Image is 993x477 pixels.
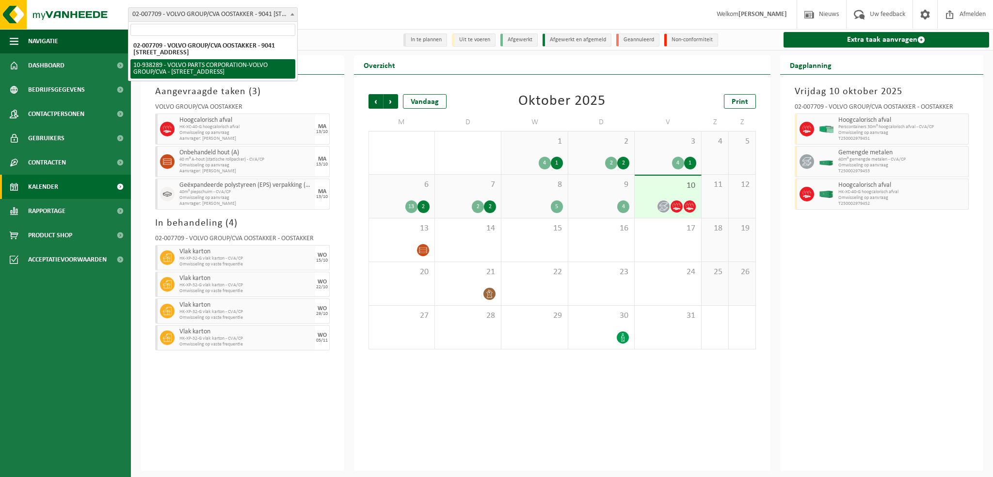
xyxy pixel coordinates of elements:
div: 4 [617,200,629,213]
div: 2 [617,157,629,169]
span: HK-XC-40-G hoogcalorisch afval [838,189,966,195]
span: 24 [640,267,696,278]
span: Aanvrager: [PERSON_NAME] [179,136,313,142]
li: Afgewerkt [500,33,538,47]
span: Omwisseling op vaste frequentie [179,288,313,294]
span: 7 [440,180,496,190]
span: 27 [374,311,430,321]
span: 2 [573,136,629,147]
span: HK-XP-32-G vlak karton - CVA/CP [179,309,313,315]
img: HK-XC-20-GN-00 [819,158,833,165]
div: 4 [539,157,551,169]
span: Omwisseling op aanvraag [179,195,313,201]
td: Z [702,114,729,131]
a: Extra taak aanvragen [784,32,990,48]
div: MA [318,156,326,162]
span: 4 [229,218,234,228]
a: Print [724,94,756,109]
span: 40m³ gemengde metalen - CVA/CP [838,157,966,163]
span: T250002979451 [838,136,966,142]
div: WO [318,332,327,338]
li: Uit te voeren [452,33,496,47]
span: Vlak karton [179,275,313,282]
span: 18 [706,223,723,234]
span: 12 [734,180,751,190]
span: Acceptatievoorwaarden [28,247,107,272]
span: Omwisseling op aanvraag [179,163,313,168]
span: Hoogcalorisch afval [838,116,966,124]
span: Product Shop [28,223,72,247]
div: Oktober 2025 [518,94,606,109]
span: Volgende [384,94,398,109]
span: 22 [506,267,562,278]
span: 40m³ piepschuim - CVA/CP [179,189,313,195]
li: In te plannen [403,33,447,47]
span: Kalender [28,175,58,199]
td: W [501,114,568,131]
span: 30 [573,311,629,321]
span: Gebruikers [28,126,64,150]
div: MA [318,189,326,195]
span: Omwisseling op vaste frequentie [179,262,313,267]
td: Z [729,114,756,131]
li: 10-938289 - VOLVO PARTS CORPORATION-VOLVO GROUP/CVA - [STREET_ADDRESS] [130,59,295,79]
span: T250002979453 [838,168,966,174]
span: HK-XP-32-G vlak karton - CVA/CP [179,282,313,288]
span: 15 [506,223,562,234]
span: Navigatie [28,29,58,53]
span: Contactpersonen [28,102,84,126]
div: Vandaag [403,94,447,109]
span: 14 [440,223,496,234]
span: 4 [706,136,723,147]
div: 13/10 [316,130,328,134]
span: Hoogcalorisch afval [838,181,966,189]
div: 15/10 [316,258,328,263]
span: 25 [706,267,723,278]
h2: Overzicht [354,55,405,74]
div: WO [318,279,327,285]
span: 13 [374,223,430,234]
span: 23 [573,267,629,278]
span: HK-XC-40-G hoogcalorisch afval [179,124,313,130]
span: Contracten [28,150,66,175]
strong: [PERSON_NAME] [738,11,787,18]
span: Bedrijfsgegevens [28,78,85,102]
span: HK-XP-32-G vlak karton - CVA/CP [179,256,313,262]
div: 2 [472,200,484,213]
div: 2 [417,200,430,213]
span: 31 [640,311,696,321]
span: 02-007709 - VOLVO GROUP/CVA OOSTAKKER - 9041 OOSTAKKER, SMALLEHEERWEG 31 [128,8,297,21]
img: HK-XP-30-GN-00 [819,126,833,133]
span: 3 [252,87,257,97]
span: Rapportage [28,199,65,223]
span: 40 m³ A-hout (statische rollpacker) - CVA/CP [179,157,313,163]
span: Omwisseling op vaste frequentie [179,315,313,321]
span: HK-XP-32-G vlak karton - CVA/CP [179,336,313,342]
span: Vlak karton [179,328,313,336]
h3: Aangevraagde taken ( ) [155,84,330,99]
div: 2 [605,157,617,169]
span: 29 [506,311,562,321]
div: 5 [551,200,563,213]
li: Geannuleerd [616,33,659,47]
span: Omwisseling op aanvraag [838,163,966,168]
span: 02-007709 - VOLVO GROUP/CVA OOSTAKKER - 9041 OOSTAKKER, SMALLEHEERWEG 31 [128,7,298,22]
span: Geëxpandeerde polystyreen (EPS) verpakking (< 1 m² per stuk), recycleerbaar [179,181,313,189]
h3: In behandeling ( ) [155,216,330,230]
li: Non-conformiteit [664,33,718,47]
span: 5 [734,136,751,147]
span: 1 [506,136,562,147]
span: Aanvrager: [PERSON_NAME] [179,168,313,174]
td: D [568,114,635,131]
span: 19 [734,223,751,234]
span: T250002979452 [838,201,966,207]
h3: Vrijdag 10 oktober 2025 [795,84,969,99]
span: 21 [440,267,496,278]
div: 22/10 [316,285,328,290]
span: 26 [734,267,751,278]
span: Vorige [368,94,383,109]
span: Vlak karton [179,248,313,256]
span: 9 [573,180,629,190]
span: 3 [640,136,696,147]
td: D [435,114,501,131]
